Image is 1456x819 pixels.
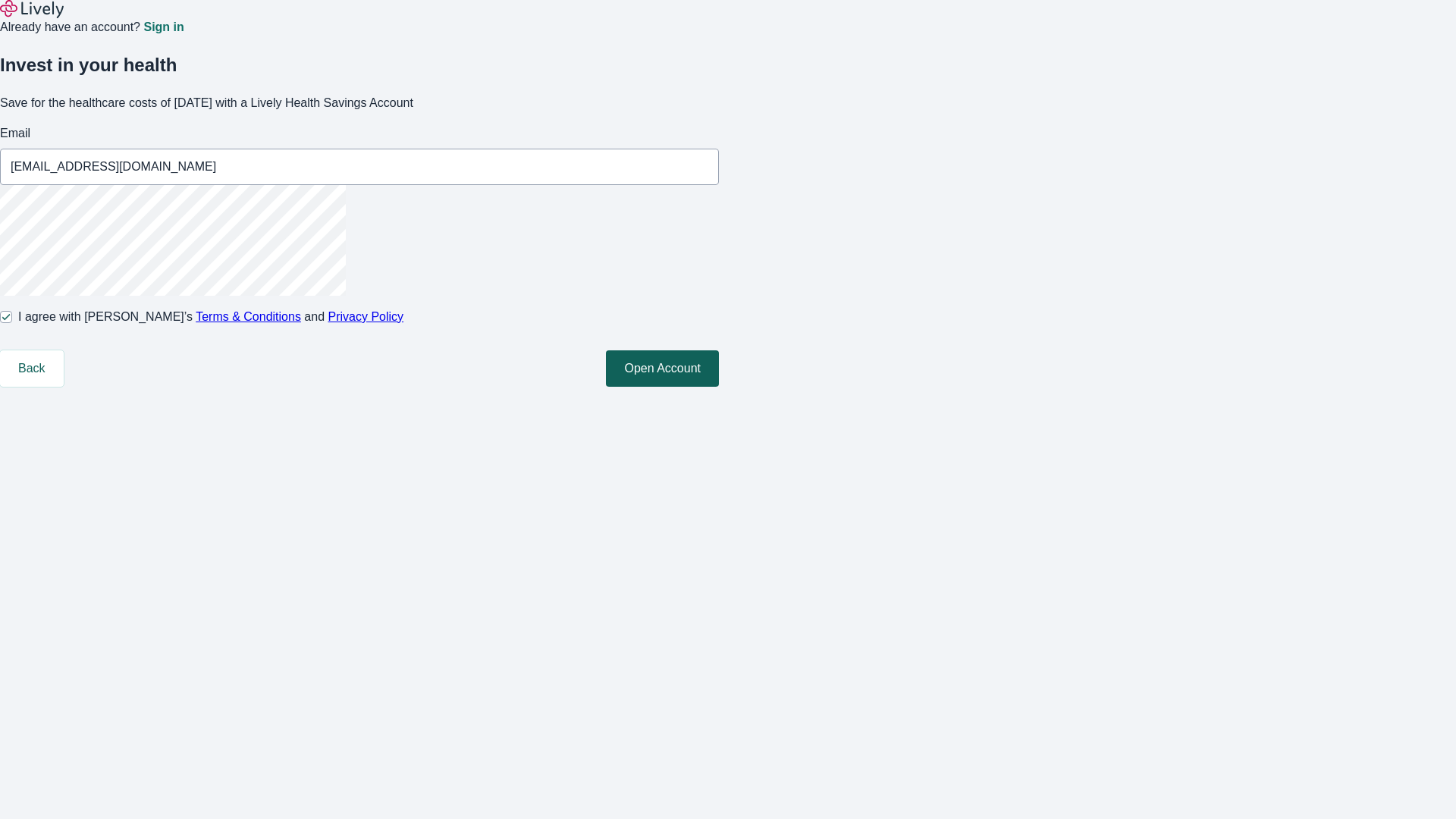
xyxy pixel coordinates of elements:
[18,308,403,326] span: I agree with [PERSON_NAME]’s and
[606,350,719,387] button: Open Account
[196,310,301,323] a: Terms & Conditions
[328,310,404,323] a: Privacy Policy
[143,21,184,33] a: Sign in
